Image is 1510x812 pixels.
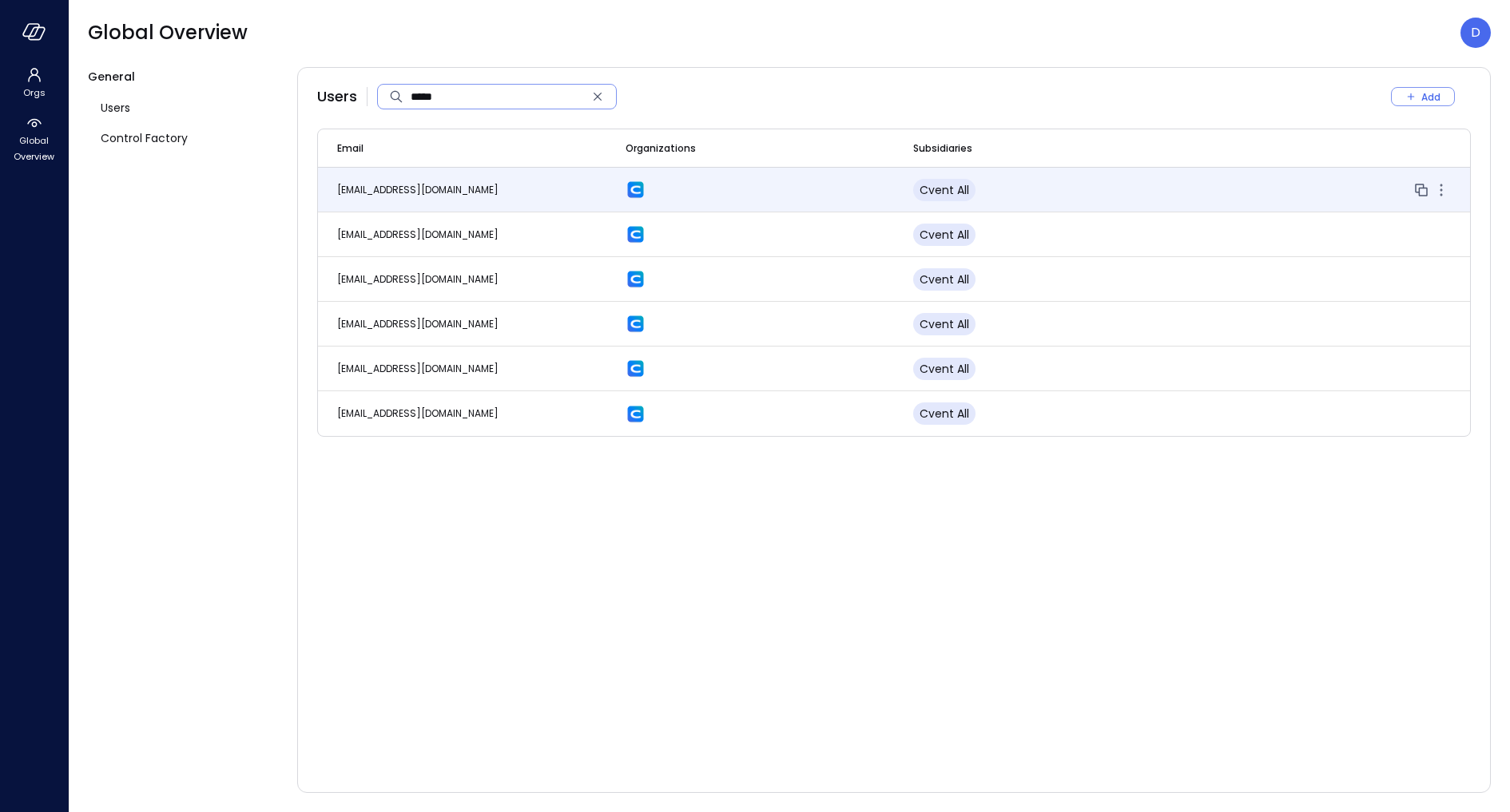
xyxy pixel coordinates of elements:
span: Users [101,99,130,117]
span: [EMAIL_ADDRESS][DOMAIN_NAME] [337,228,499,241]
div: Cvent [632,224,646,244]
div: Cvent [632,269,646,289]
div: Add New User [1391,87,1471,106]
span: Cvent all [920,406,969,422]
img: dffl40ddomgeofigsm5p [626,358,646,378]
img: dffl40ddomgeofigsm5p [626,269,646,289]
img: dffl40ddomgeofigsm5p [626,404,646,424]
span: Global Overview [10,133,58,164]
div: Cvent [632,358,646,378]
span: Cvent all [920,182,969,198]
span: Control Factory [101,129,188,147]
span: [EMAIL_ADDRESS][DOMAIN_NAME] [337,272,499,286]
p: D [1471,23,1480,42]
span: [EMAIL_ADDRESS][DOMAIN_NAME] [337,406,499,420]
span: General [88,69,135,85]
span: Orgs [23,85,46,101]
div: Dudu [1460,18,1491,48]
div: Orgs [3,64,65,102]
button: Add [1391,87,1455,106]
span: Cvent all [920,227,969,243]
span: Email [337,141,364,156]
span: Cvent all [920,361,969,377]
span: [EMAIL_ADDRESS][DOMAIN_NAME] [337,183,499,196]
span: Cvent all [920,271,969,287]
div: Cvent [632,180,646,200]
div: Add [1421,89,1440,105]
span: Subsidiaries [913,141,972,156]
span: Organizations [626,141,696,156]
span: Cvent all [920,316,969,332]
span: [EMAIL_ADDRESS][DOMAIN_NAME] [337,317,499,331]
span: [EMAIL_ADDRESS][DOMAIN_NAME] [337,362,499,375]
a: Users [88,93,284,123]
img: dffl40ddomgeofigsm5p [626,180,646,200]
span: Global Overview [88,20,248,46]
img: dffl40ddomgeofigsm5p [626,224,646,244]
img: dffl40ddomgeofigsm5p [626,314,646,334]
span: Users [317,86,357,107]
div: Cvent [632,314,646,334]
a: Control Factory [88,123,284,153]
div: Cvent [632,404,646,424]
div: Global Overview [3,112,65,166]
